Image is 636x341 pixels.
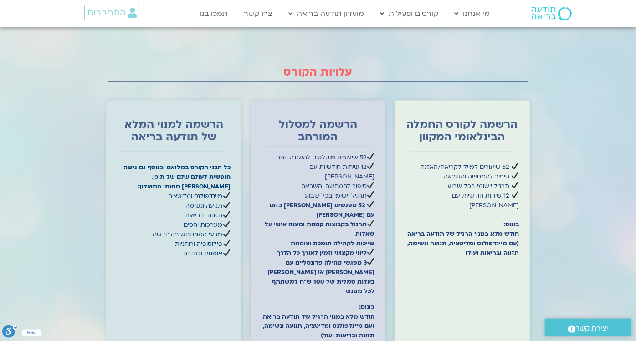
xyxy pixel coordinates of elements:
strong: כל תכני הקורס במלואם ובנוסף גם גישה חופשית לעולם שלם של תוכן. [123,163,231,181]
strong: חודש מלא במנוי הרגיל של תודעה בריאה (עם מיינדפולנס ומדיטציה, תנועה ונשימה, תזונה ובריאות ועוד) [407,230,519,257]
p: 52 שיעורים למייל לקריאה/האזנה סיפור להמחשה והשראה תרגיל יישומי בכל שבוע 12 שיחות חודשיות עם [PERS... [405,163,519,258]
img: ✔ [512,172,518,179]
img: ✔ [367,153,374,160]
a: מועדון תודעה בריאה [284,5,369,22]
a: צרו קשר [239,5,277,22]
span: יצירת קשר [576,322,609,335]
img: ✔ [367,201,374,208]
h2: עלויות הקורס [102,66,534,79]
a: יצירת קשר [545,319,631,336]
img: ✔ [223,240,230,247]
h2: הרשמה למסלול המורחב [262,118,375,143]
img: ✔ [367,220,374,227]
h2: הרשמה לקורס החמלה הבינלאומי המקוון [405,118,519,143]
img: ✔ [223,211,230,218]
img: ✔ [223,221,230,228]
img: ✔ [223,249,230,256]
img: ✔ [367,249,374,255]
strong: בונוס: [503,220,519,229]
a: התחברות [84,5,139,20]
img: ✔ [367,191,374,198]
p: מיינדפולנס ומדיטציה תנועה ונשימה תזונה ובריאות מערכות יחסים מדעי המוח וחשיבה חדשה פילוסופיה ורוחנ... [117,163,231,259]
strong: [PERSON_NAME] תחומי המועדון: [138,183,231,191]
img: ✔ [512,191,518,198]
img: ✔ [223,192,230,199]
img: ✔ [367,163,374,169]
a: תמכו בנו [195,5,232,22]
img: ✔ [367,258,374,265]
strong: בונוס: [359,303,374,311]
img: ✔ [512,163,518,169]
img: ✔ [223,230,230,237]
strong: 3 מפגשי קהילה פרונטליים עם [PERSON_NAME] או [PERSON_NAME] בעלות סמלית של 100 ש״ח למשתתף לכל מפגש [267,259,374,295]
strong: חודש מלא במנוי הרגיל של תודעה בריאה (עם מיינדפולנס ומדיטציה, תנועה ונשימה, תזונה ובריאות ועוד) [263,313,374,340]
img: ✔ [367,182,374,188]
img: תודעה בריאה [532,7,572,20]
span: 52 שיעורים מוקלטים להאזנה נוחה 12 שיחות חודשיות עם [PERSON_NAME] סיפור להמחשה והשראה תרגיל יישומי... [276,153,374,209]
a: מי אנחנו [450,5,494,22]
span: התחברות [87,8,126,18]
h2: הרשמה למנוי המלא של תודעה בריאה [117,118,231,143]
img: ✔ [223,202,230,209]
img: ✔ [512,182,518,188]
strong: 52 מפגשים [PERSON_NAME] בזום עם [PERSON_NAME] תרגול בקבוצות קטנות ומענה אישי על שאלות שייכות לקהי... [265,201,374,257]
a: קורסים ופעילות [375,5,443,22]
